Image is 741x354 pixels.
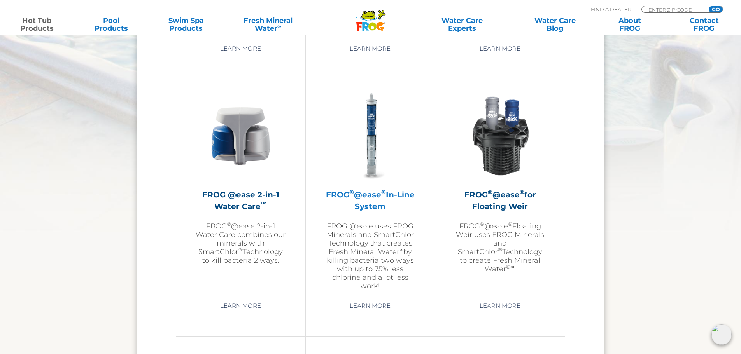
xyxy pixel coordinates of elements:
[415,17,509,32] a: Water CareExperts
[157,17,215,32] a: Swim SpaProducts
[325,91,415,181] img: inline-system-300x300.png
[196,91,286,181] img: @ease-2-in-1-Holder-v2-300x300.png
[520,188,524,196] sup: ®
[480,221,484,227] sup: ®
[711,324,732,345] img: openIcon
[341,299,399,313] a: Learn More
[349,188,354,196] sup: ®
[591,6,631,13] p: Find A Dealer
[277,23,281,29] sup: ∞
[498,246,502,253] sup: ®
[455,91,545,293] a: FROG®@ease®for Floating WeirFROG®@ease®Floating Weir uses FROG Minerals and SmartChlor®Technology...
[471,42,529,56] a: Learn More
[506,263,510,270] sup: ®
[601,17,659,32] a: AboutFROG
[455,222,545,273] p: FROG @ease Floating Weir uses FROG Minerals and SmartChlor Technology to create Fresh Mineral Wat...
[325,91,415,293] a: FROG®@ease®In-Line SystemFROG @ease uses FROG Minerals and SmartChlor Technology that creates Fre...
[381,188,386,196] sup: ®
[231,17,304,32] a: Fresh MineralWater∞
[455,189,545,212] h2: FROG @ease for Floating Weir
[82,17,140,32] a: PoolProducts
[196,222,286,265] p: FROG @ease 2-in-1 Water Care combines our minerals with SmartChlor Technology to kill bacteria 2 ...
[196,91,286,293] a: FROG @ease 2-in-1 Water Care™FROG®@ease 2-in-1 Water Care combines our minerals with SmartChlor®T...
[325,189,415,212] h2: FROG @ease In-Line System
[341,42,399,56] a: Learn More
[8,17,66,32] a: Hot TubProducts
[227,221,231,227] sup: ®
[648,6,700,13] input: Zip Code Form
[675,17,733,32] a: ContactFROG
[488,188,492,196] sup: ®
[399,246,403,253] sup: ∞
[526,17,584,32] a: Water CareBlog
[455,91,545,181] img: InLineWeir_Front_High_inserting-v2-300x300.png
[211,42,270,56] a: Learn More
[471,299,529,313] a: Learn More
[196,189,286,212] h2: FROG @ease 2-in-1 Water Care
[261,200,267,208] sup: ™
[211,299,270,313] a: Learn More
[325,222,415,290] p: FROG @ease uses FROG Minerals and SmartChlor Technology that creates Fresh Mineral Water by killi...
[238,246,243,253] sup: ®
[510,263,514,270] sup: ∞
[709,6,723,12] input: GO
[508,221,512,227] sup: ®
